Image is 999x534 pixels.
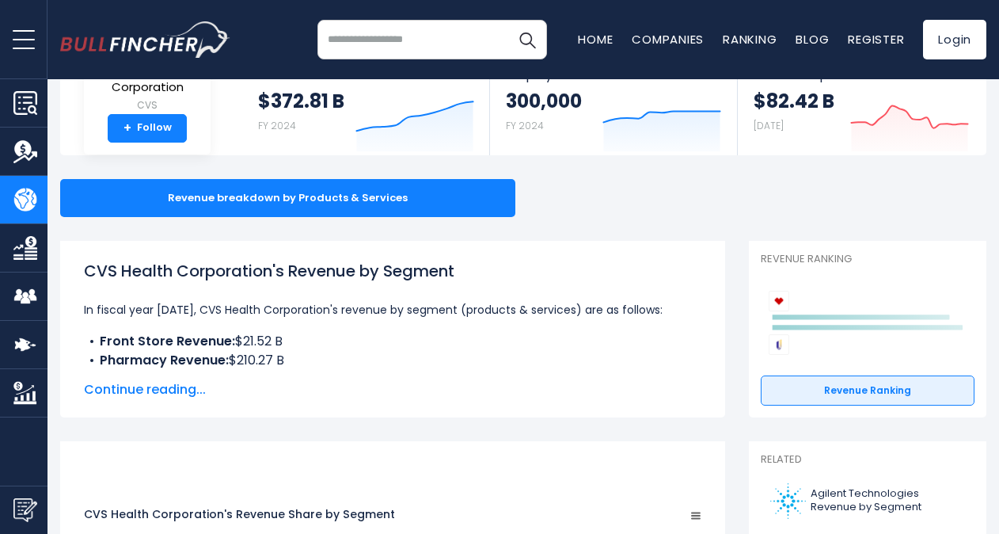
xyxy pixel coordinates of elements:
p: In fiscal year [DATE], CVS Health Corporation's revenue by segment (products & services) are as f... [84,300,701,319]
a: Revenue Ranking [761,376,974,406]
img: bullfincher logo [60,21,230,58]
button: Search [507,20,547,59]
a: Login [923,20,986,59]
p: Related [761,453,974,467]
div: Revenue breakdown by Products & Services [60,179,515,217]
strong: $82.42 B [754,89,834,113]
a: Home [578,31,613,48]
a: Ranking [723,31,777,48]
a: Employees 300,000 FY 2024 [490,53,736,155]
strong: $372.81 B [258,89,344,113]
a: Revenue $372.81 B FY 2024 [242,53,490,155]
span: Revenue [258,67,474,82]
small: [DATE] [754,119,784,132]
b: Front Store Revenue: [100,332,235,350]
li: $210.27 B [84,351,701,370]
a: Companies [632,31,704,48]
h1: CVS Health Corporation's Revenue by Segment [84,259,701,283]
span: Employees [506,67,720,82]
span: Market Capitalization [754,67,969,82]
a: Go to homepage [60,21,230,58]
small: FY 2024 [506,119,544,132]
li: $21.52 B [84,332,701,351]
span: CVS Health Corporation [97,68,198,94]
a: Register [848,31,904,48]
small: CVS [97,98,198,113]
strong: + [123,121,131,135]
a: Market Capitalization $82.42 B [DATE] [738,53,985,155]
span: Continue reading... [84,380,701,399]
img: UnitedHealth Group Incorporated competitors logo [769,334,789,355]
p: Revenue Ranking [761,253,974,266]
tspan: CVS Health Corporation's Revenue Share by Segment [84,506,395,522]
strong: 300,000 [506,89,582,113]
a: Agilent Technologies Revenue by Segment [761,479,974,523]
b: Pharmacy Revenue: [100,351,229,369]
img: CVS Health Corporation competitors logo [769,291,789,311]
img: A logo [770,483,806,519]
a: Blog [796,31,829,48]
span: Agilent Technologies Revenue by Segment [811,487,965,514]
small: FY 2024 [258,119,296,132]
a: +Follow [108,114,187,143]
